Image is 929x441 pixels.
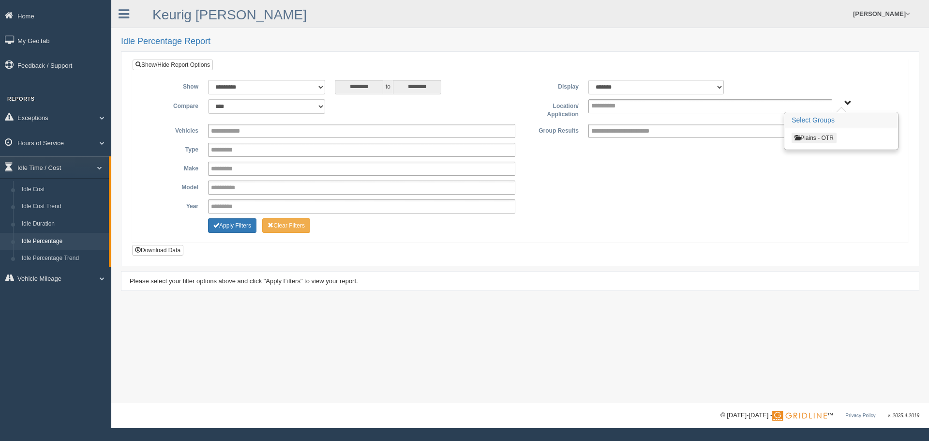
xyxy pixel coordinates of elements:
a: Idle Cost Trend [17,198,109,215]
label: Location/ Application [520,99,584,119]
button: Download Data [132,245,183,256]
span: Please select your filter options above and click "Apply Filters" to view your report. [130,277,358,285]
a: Privacy Policy [845,413,875,418]
a: Show/Hide Report Options [133,60,213,70]
label: Show [140,80,203,91]
label: Compare [140,99,203,111]
label: Model [140,181,203,192]
label: Year [140,199,203,211]
label: Make [140,162,203,173]
h3: Select Groups [785,113,898,128]
label: Vehicles [140,124,203,136]
a: Idle Cost [17,181,109,198]
a: Idle Duration [17,215,109,233]
img: Gridline [772,411,827,421]
div: © [DATE]-[DATE] - ™ [720,411,919,421]
label: Display [520,80,584,91]
label: Group Results [520,124,584,136]
span: v. 2025.4.2019 [888,413,919,418]
a: Keurig [PERSON_NAME] [152,7,307,22]
button: Plains - OTR [792,133,837,143]
a: Idle Percentage Trend [17,250,109,267]
a: Idle Percentage [17,233,109,250]
button: Change Filter Options [208,218,256,233]
button: Change Filter Options [262,218,310,233]
label: Type [140,143,203,154]
h2: Idle Percentage Report [121,37,919,46]
span: to [383,80,393,94]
